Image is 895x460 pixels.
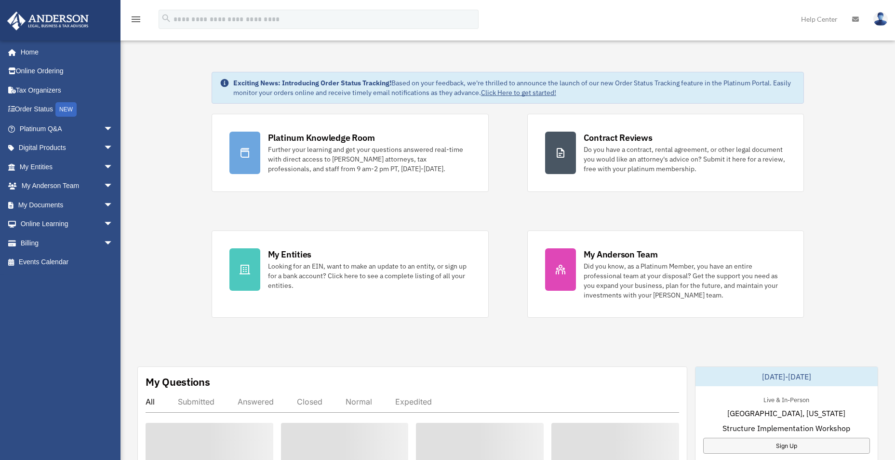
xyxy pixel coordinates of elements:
[7,100,128,120] a: Order StatusNEW
[584,261,787,300] div: Did you know, as a Platinum Member, you have an entire professional team at your disposal? Get th...
[584,248,658,260] div: My Anderson Team
[7,138,128,158] a: Digital Productsarrow_drop_down
[104,233,123,253] span: arrow_drop_down
[7,253,128,272] a: Events Calendar
[7,233,128,253] a: Billingarrow_drop_down
[527,114,804,192] a: Contract Reviews Do you have a contract, rental agreement, or other legal document you would like...
[233,79,391,87] strong: Exciting News: Introducing Order Status Tracking!
[7,176,128,196] a: My Anderson Teamarrow_drop_down
[727,407,845,419] span: [GEOGRAPHIC_DATA], [US_STATE]
[268,248,311,260] div: My Entities
[104,138,123,158] span: arrow_drop_down
[722,422,850,434] span: Structure Implementation Workshop
[527,230,804,318] a: My Anderson Team Did you know, as a Platinum Member, you have an entire professional team at your...
[104,195,123,215] span: arrow_drop_down
[756,394,817,404] div: Live & In-Person
[7,195,128,215] a: My Documentsarrow_drop_down
[146,375,210,389] div: My Questions
[212,230,489,318] a: My Entities Looking for an EIN, want to make an update to an entity, or sign up for a bank accoun...
[178,397,214,406] div: Submitted
[161,13,172,24] i: search
[268,261,471,290] div: Looking for an EIN, want to make an update to an entity, or sign up for a bank account? Click her...
[481,88,556,97] a: Click Here to get started!
[297,397,322,406] div: Closed
[584,132,653,144] div: Contract Reviews
[104,119,123,139] span: arrow_drop_down
[7,215,128,234] a: Online Learningarrow_drop_down
[212,114,489,192] a: Platinum Knowledge Room Further your learning and get your questions answered real-time with dire...
[130,17,142,25] a: menu
[7,62,128,81] a: Online Ordering
[346,397,372,406] div: Normal
[104,176,123,196] span: arrow_drop_down
[395,397,432,406] div: Expedited
[695,367,878,386] div: [DATE]-[DATE]
[55,102,77,117] div: NEW
[233,78,796,97] div: Based on your feedback, we're thrilled to announce the launch of our new Order Status Tracking fe...
[7,119,128,138] a: Platinum Q&Aarrow_drop_down
[130,14,142,25] i: menu
[238,397,274,406] div: Answered
[703,438,870,454] a: Sign Up
[268,145,471,174] div: Further your learning and get your questions answered real-time with direct access to [PERSON_NAM...
[7,42,123,62] a: Home
[104,215,123,234] span: arrow_drop_down
[7,81,128,100] a: Tax Organizers
[873,12,888,26] img: User Pic
[104,157,123,177] span: arrow_drop_down
[268,132,375,144] div: Platinum Knowledge Room
[7,157,128,176] a: My Entitiesarrow_drop_down
[4,12,92,30] img: Anderson Advisors Platinum Portal
[584,145,787,174] div: Do you have a contract, rental agreement, or other legal document you would like an attorney's ad...
[146,397,155,406] div: All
